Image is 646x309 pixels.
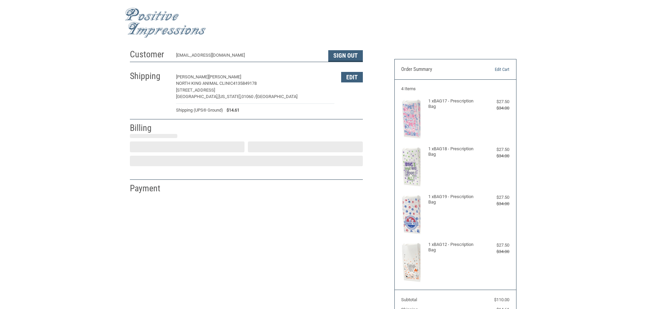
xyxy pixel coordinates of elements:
h2: Shipping [130,71,170,82]
div: $34.00 [482,105,509,112]
h4: 1 x BAG12 - Prescription Bag [428,242,481,253]
h4: 1 x BAG17 - Prescription Bag [428,98,481,110]
div: $27.50 [482,194,509,201]
span: [PERSON_NAME] [209,74,241,79]
span: $14.61 [223,107,239,114]
h3: 4 Items [401,86,509,92]
span: [GEOGRAPHIC_DATA], [176,94,218,99]
div: [EMAIL_ADDRESS][DOMAIN_NAME] [176,52,321,62]
h2: Billing [130,122,170,134]
span: Subtotal [401,297,417,302]
span: Shipping (UPS® Ground) [176,107,223,114]
img: Positive Impressions [125,8,206,38]
span: 01060 / [241,94,256,99]
h4: 1 x BAG19 - Prescription Bag [428,194,481,205]
h2: Payment [130,183,170,194]
div: $34.00 [482,200,509,207]
h2: Customer [130,49,170,60]
div: $34.00 [482,248,509,255]
span: North King Animal Clinic [176,81,233,86]
span: [GEOGRAPHIC_DATA] [256,94,297,99]
div: $27.50 [482,98,509,105]
span: $110.00 [494,297,509,302]
div: $27.50 [482,146,509,153]
span: [STREET_ADDRESS] [176,88,215,93]
span: 4135849178 [233,81,257,86]
div: $34.00 [482,153,509,159]
div: $27.50 [482,242,509,249]
button: Sign Out [328,50,363,62]
a: Edit Cart [475,66,509,73]
h3: Order Summary [401,66,475,73]
span: [US_STATE], [218,94,241,99]
button: Edit [341,72,363,82]
h4: 1 x BAG18 - Prescription Bag [428,146,481,157]
span: [PERSON_NAME] [176,74,209,79]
